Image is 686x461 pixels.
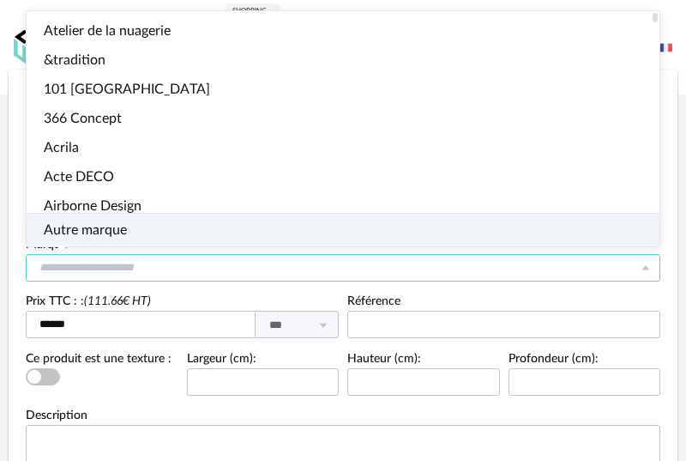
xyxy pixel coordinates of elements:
[347,353,421,368] label: Hauteur (cm):
[508,353,599,368] label: Profondeur (cm):
[26,353,171,368] label: Ce produit est une texture :
[44,24,171,38] span: Atelier de la nuagerie
[44,112,122,125] span: 366 Concept
[44,199,141,213] span: Airborne Design
[84,295,151,307] i: (111.66€ HT)
[44,53,105,67] span: &tradition
[26,295,151,307] label: Prix TTC : :
[347,295,400,311] label: Référence
[26,409,87,425] label: Description
[44,170,114,184] span: Acte DECO
[44,82,210,96] span: 101 [GEOGRAPHIC_DATA]
[44,223,127,237] span: Autre marque
[44,141,79,155] span: Acrila
[187,353,256,368] label: Largeur (cm):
